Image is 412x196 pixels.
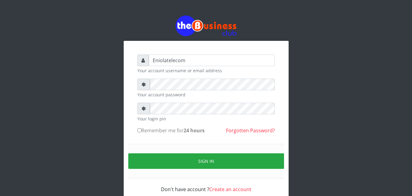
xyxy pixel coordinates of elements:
small: Your account username or email address [137,67,275,74]
div: Don't have account ? [137,178,275,193]
input: Remember me for24 hours [137,128,141,132]
button: Sign in [128,153,284,169]
label: Remember me for [137,127,205,134]
a: Forgotten Password? [226,127,275,134]
input: Username or email address [149,55,275,66]
small: Your account password [137,91,275,98]
b: 24 hours [184,127,205,134]
small: Your login pin [137,116,275,122]
a: Create an account [209,186,251,193]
